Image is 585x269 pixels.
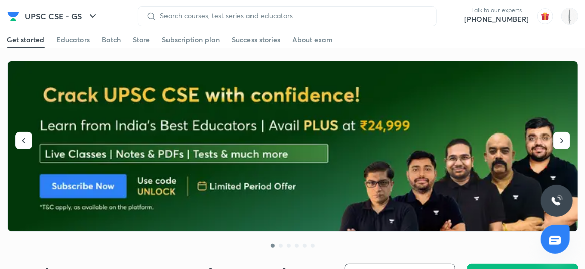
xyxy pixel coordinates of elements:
[7,35,45,45] div: Get started
[232,35,281,45] div: Success stories
[551,195,563,207] img: ttu
[102,32,121,48] a: Batch
[57,32,90,48] a: Educators
[293,32,333,48] a: About exam
[133,32,150,48] a: Store
[162,32,220,48] a: Subscription plan
[232,32,281,48] a: Success stories
[445,6,465,26] img: call-us
[156,12,428,20] input: Search courses, test series and educators
[162,35,220,45] div: Subscription plan
[102,35,121,45] div: Batch
[19,6,105,26] button: UPSC CSE - GS
[7,10,19,22] img: Company Logo
[293,35,333,45] div: About exam
[537,8,553,24] img: avatar
[57,35,90,45] div: Educators
[133,35,150,45] div: Store
[465,14,529,24] a: [PHONE_NUMBER]
[561,8,578,25] img: chinmay
[7,32,45,48] a: Get started
[465,6,529,14] p: Talk to our experts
